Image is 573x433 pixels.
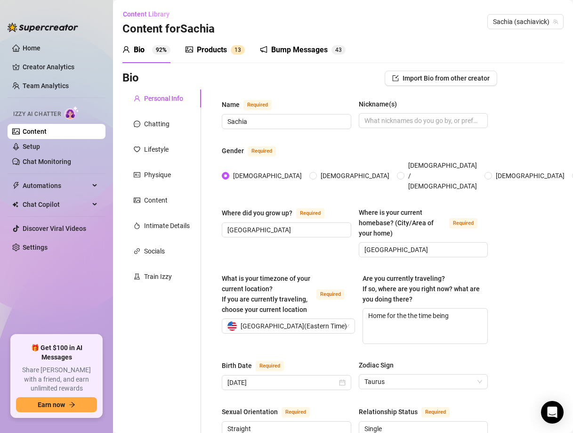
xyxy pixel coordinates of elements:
[229,171,306,181] span: [DEMOGRAPHIC_DATA]
[243,100,272,110] span: Required
[234,47,238,53] span: 1
[23,44,40,52] a: Home
[38,401,65,408] span: Earn now
[364,375,483,389] span: Taurus
[222,360,252,371] div: Birth Date
[493,15,558,29] span: Sachia (sachiavick)
[227,116,344,127] input: Name
[222,146,244,156] div: Gender
[241,319,347,333] span: [GEOGRAPHIC_DATA] ( Eastern Time )
[16,343,97,362] span: 🎁 Get $100 in AI Messages
[8,23,78,32] img: logo-BBDzfeDw.svg
[404,160,481,191] span: [DEMOGRAPHIC_DATA] / [DEMOGRAPHIC_DATA]
[122,46,130,53] span: user
[222,208,292,218] div: Where did you grow up?
[541,401,564,424] div: Open Intercom Messenger
[152,45,170,55] sup: 92%
[359,360,394,370] div: Zodiac Sign
[23,128,47,135] a: Content
[449,218,477,229] span: Required
[335,47,339,53] span: 4
[222,360,294,371] label: Birth Date
[339,47,342,53] span: 3
[134,172,140,178] span: idcard
[222,207,335,219] label: Where did you grow up?
[359,207,446,238] div: Where is your current homebase? (City/Area of your home)
[359,99,397,109] div: Nickname(s)
[222,406,320,417] label: Sexual Orientation
[317,171,393,181] span: [DEMOGRAPHIC_DATA]
[23,178,89,193] span: Automations
[12,182,20,189] span: thunderbolt
[23,59,98,74] a: Creator Analytics
[227,377,337,388] input: Birth Date
[144,271,172,282] div: Train Izzy
[363,275,480,303] span: Are you currently traveling? If so, where are you right now? what are you doing there?
[144,93,183,104] div: Personal Info
[65,106,79,120] img: AI Chatter
[553,19,558,25] span: team
[12,201,18,208] img: Chat Copilot
[359,207,488,238] label: Where is your current homebase? (City/Area of your home)
[122,71,139,86] h3: Bio
[282,407,310,417] span: Required
[359,407,418,417] div: Relationship Status
[144,144,169,155] div: Lifestyle
[144,170,171,180] div: Physique
[316,289,345,300] span: Required
[363,309,488,343] textarea: Home for the the time being
[359,360,400,370] label: Zodiac Sign
[144,195,168,205] div: Content
[122,22,215,37] h3: Content for Sachia
[227,321,237,331] img: us
[186,46,193,53] span: picture
[123,10,169,18] span: Content Library
[364,115,481,126] input: Nickname(s)
[227,225,344,235] input: Where did you grow up?
[271,44,328,56] div: Bump Messages
[256,361,284,371] span: Required
[260,46,267,53] span: notification
[134,273,140,280] span: experiment
[134,44,145,56] div: Bio
[16,366,97,393] span: Share [PERSON_NAME] with a friend, and earn unlimited rewards
[359,406,460,417] label: Relationship Status
[23,225,86,232] a: Discover Viral Videos
[134,222,140,229] span: fire
[13,110,61,119] span: Izzy AI Chatter
[385,71,497,86] button: Import Bio from other creator
[134,197,140,204] span: picture
[403,74,490,82] span: Import Bio from other creator
[23,197,89,212] span: Chat Copilot
[144,119,169,129] div: Chatting
[144,221,190,231] div: Intimate Details
[144,246,165,256] div: Socials
[222,407,278,417] div: Sexual Orientation
[492,171,568,181] span: [DEMOGRAPHIC_DATA]
[222,99,240,110] div: Name
[69,401,75,408] span: arrow-right
[23,158,71,165] a: Chat Monitoring
[248,146,276,156] span: Required
[222,275,310,313] span: What is your timezone of your current location? If you are currently traveling, choose your curre...
[23,82,69,90] a: Team Analytics
[359,99,404,109] label: Nickname(s)
[364,245,481,255] input: Where is your current homebase? (City/Area of your home)
[222,145,286,156] label: Gender
[231,45,245,55] sup: 13
[238,47,241,53] span: 3
[421,407,450,417] span: Required
[331,45,346,55] sup: 43
[122,7,177,22] button: Content Library
[392,75,399,82] span: import
[134,248,140,254] span: link
[197,44,227,56] div: Products
[134,95,140,102] span: user
[16,397,97,412] button: Earn nowarrow-right
[134,121,140,127] span: message
[23,143,40,150] a: Setup
[222,99,282,110] label: Name
[134,146,140,153] span: heart
[23,244,48,251] a: Settings
[296,208,324,219] span: Required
